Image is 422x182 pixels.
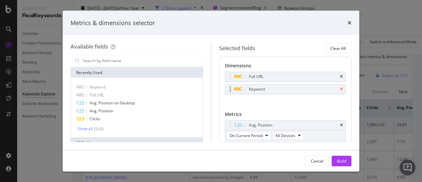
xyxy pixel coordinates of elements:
[249,86,265,92] div: Keyword
[340,87,343,91] div: times
[340,75,343,79] div: times
[311,158,323,164] div: Cancel
[340,123,343,127] div: times
[71,137,203,148] div: All fields
[226,131,271,139] button: On Current Period
[225,72,346,82] div: Full URLtimes
[71,67,203,78] div: Recently Used
[82,55,201,65] input: Search by field name
[93,126,104,132] div: ( 5 / 6 )
[90,116,100,122] span: Clicks
[229,132,263,138] span: On Current Period
[249,122,272,128] div: Avg. Position
[219,44,255,52] div: Selected fields
[90,108,113,114] span: Avg. Position
[325,43,351,54] button: Clear All
[347,18,351,27] div: times
[225,62,346,72] div: Dimensions
[90,100,135,106] span: Avg. Position on Desktop
[77,127,93,131] div: Show all
[305,156,329,166] button: Cancel
[332,156,351,166] button: Build
[225,120,346,142] div: Avg. PositiontimesOn Current PeriodAll Devices
[330,45,346,51] div: Clear All
[275,132,295,138] span: All Devices
[249,73,263,80] div: Full URL
[71,18,155,27] div: Metrics & dimensions selector
[225,111,346,120] div: Metrics
[90,92,104,98] span: Full URL
[63,11,359,171] div: modal
[90,84,105,90] span: Keyword
[272,131,304,139] button: All Devices
[337,158,346,164] div: Build
[71,43,108,50] div: Available fields
[225,84,346,94] div: Keywordtimes
[400,160,415,175] div: Open Intercom Messenger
